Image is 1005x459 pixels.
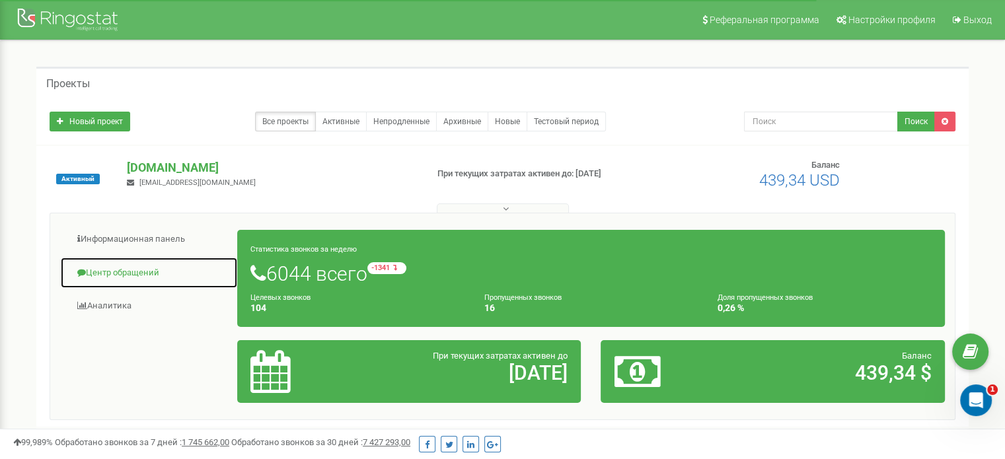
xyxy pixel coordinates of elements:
[710,15,819,25] span: Реферальная программа
[759,171,840,190] span: 439,34 USD
[250,245,357,254] small: Статистика звонков за неделю
[436,112,488,131] a: Архивные
[182,437,229,447] u: 1 745 662,00
[718,303,932,313] h4: 0,26 %
[987,384,998,395] span: 1
[60,290,238,322] a: Аналитика
[897,112,935,131] button: Поиск
[433,351,568,361] span: При текущих затратах активен до
[55,437,229,447] span: Обработано звонков за 7 дней :
[363,362,568,384] h2: [DATE]
[488,112,527,131] a: Новые
[437,168,649,180] p: При текущих затратах активен до: [DATE]
[255,112,316,131] a: Все проекты
[484,293,562,302] small: Пропущенных звонков
[902,351,932,361] span: Баланс
[127,159,416,176] p: [DOMAIN_NAME]
[231,437,410,447] span: Обработано звонков за 30 дней :
[848,15,936,25] span: Настройки профиля
[315,112,367,131] a: Активные
[50,112,130,131] a: Новый проект
[366,112,437,131] a: Непродленные
[363,437,410,447] u: 7 427 293,00
[484,303,698,313] h4: 16
[960,384,992,416] iframe: Intercom live chat
[250,262,932,285] h1: 6044 всего
[139,178,256,187] span: [EMAIL_ADDRESS][DOMAIN_NAME]
[250,303,465,313] h4: 104
[60,223,238,256] a: Информационная панель
[963,15,992,25] span: Выход
[56,174,100,184] span: Активный
[727,362,932,384] h2: 439,34 $
[46,78,90,90] h5: Проекты
[811,160,840,170] span: Баланс
[60,257,238,289] a: Центр обращений
[367,262,406,274] small: -1341
[718,293,813,302] small: Доля пропущенных звонков
[13,437,53,447] span: 99,989%
[527,112,606,131] a: Тестовый период
[744,112,898,131] input: Поиск
[250,293,311,302] small: Целевых звонков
